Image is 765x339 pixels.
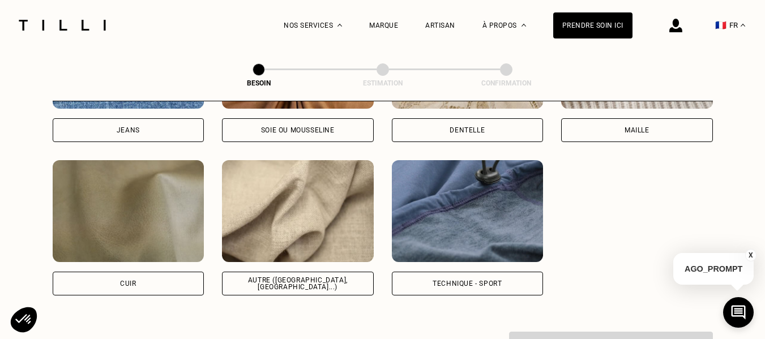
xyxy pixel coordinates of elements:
img: Tilli retouche vos vêtements en Autre (coton, jersey...) [222,160,374,262]
div: Jeans [117,127,140,134]
div: Cuir [120,280,136,287]
img: menu déroulant [741,24,745,27]
img: Tilli retouche vos vêtements en Cuir [53,160,204,262]
img: Tilli retouche vos vêtements en Technique - Sport [392,160,544,262]
div: Maille [625,127,649,134]
div: Autre ([GEOGRAPHIC_DATA], [GEOGRAPHIC_DATA]...) [232,277,364,290]
div: Estimation [326,79,439,87]
div: Technique - Sport [433,280,502,287]
div: Besoin [202,79,315,87]
img: Menu déroulant [337,24,342,27]
div: Confirmation [450,79,563,87]
span: 🇫🇷 [715,20,726,31]
img: icône connexion [669,19,682,32]
div: Soie ou mousseline [261,127,335,134]
img: Logo du service de couturière Tilli [15,20,110,31]
a: Artisan [425,22,455,29]
img: Menu déroulant à propos [522,24,526,27]
p: AGO_PROMPT [673,253,754,285]
button: X [745,249,757,261]
a: Prendre soin ici [553,12,632,38]
a: Marque [369,22,398,29]
div: Dentelle [450,127,485,134]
